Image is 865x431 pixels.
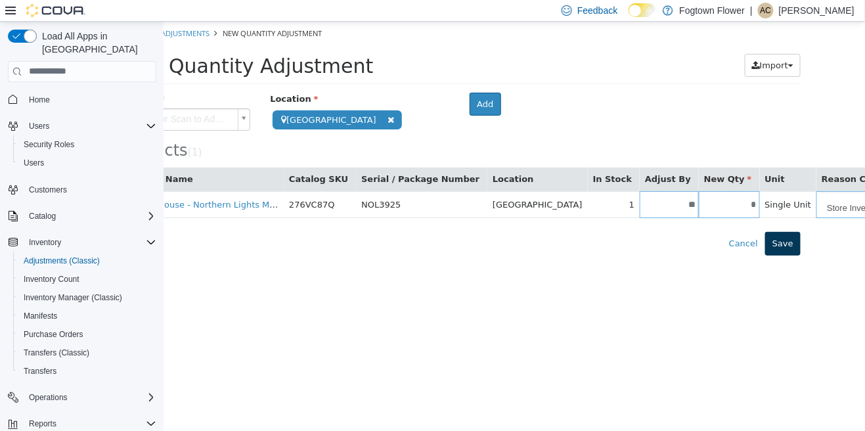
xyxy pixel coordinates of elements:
[481,151,529,164] button: Adjust By
[18,155,156,171] span: Users
[13,154,162,172] button: Users
[29,185,67,195] span: Customers
[24,235,156,250] span: Inventory
[3,388,162,407] button: Operations
[601,178,648,188] span: Single Unit
[577,4,617,17] span: Feedback
[779,3,854,18] p: [PERSON_NAME]
[24,366,56,376] span: Transfers
[24,182,72,198] a: Customers
[3,180,162,199] button: Customers
[24,92,55,108] a: Home
[655,171,761,196] a: Store Inventory Audit
[13,135,162,154] button: Security Roles
[558,210,601,234] button: Cancel
[29,211,56,221] span: Catalog
[13,362,162,380] button: Transfers
[108,89,238,108] span: [GEOGRAPHIC_DATA]
[18,345,156,361] span: Transfers (Classic)
[26,4,85,17] img: Cova
[3,90,162,109] button: Home
[596,39,624,49] span: Import
[18,253,156,269] span: Adjustments (Classic)
[3,207,162,225] button: Catalog
[106,72,154,82] span: Location
[29,95,50,105] span: Home
[24,256,100,266] span: Adjustments (Classic)
[24,348,89,358] span: Transfers (Classic)
[37,30,156,56] span: Load All Apps in [GEOGRAPHIC_DATA]
[581,32,636,56] button: Import
[18,308,62,324] a: Manifests
[761,3,772,18] span: AC
[58,7,158,16] span: New Quantity Adjustment
[18,363,62,379] a: Transfers
[13,325,162,344] button: Purchase Orders
[629,17,629,18] span: Dark Mode
[601,210,636,234] button: Save
[13,288,162,307] button: Inventory Manager (Classic)
[24,208,61,224] button: Catalog
[24,118,156,134] span: Users
[28,125,34,137] span: 1
[328,151,372,164] button: Location
[18,363,156,379] span: Transfers
[24,158,44,168] span: Users
[18,271,156,287] span: Inventory Count
[3,233,162,252] button: Inventory
[655,171,744,197] span: Store Inventory Audit
[18,327,89,342] a: Purchase Orders
[750,3,753,18] p: |
[192,170,323,196] td: NOL3925
[24,311,57,321] span: Manifests
[758,3,774,18] div: Alister Crichton
[125,151,187,164] button: Catalog SKU
[18,290,156,306] span: Inventory Manager (Classic)
[18,271,85,287] a: Inventory Count
[24,125,38,137] small: ( )
[13,252,162,270] button: Adjustments (Classic)
[13,307,162,325] button: Manifests
[29,419,56,429] span: Reports
[18,290,127,306] a: Inventory Manager (Classic)
[24,274,79,284] span: Inventory Count
[24,390,156,405] span: Operations
[328,178,418,188] span: [GEOGRAPHIC_DATA]
[13,344,162,362] button: Transfers (Classic)
[197,151,318,164] button: Serial / Package Number
[18,253,105,269] a: Adjustments (Classic)
[24,118,55,134] button: Users
[18,308,156,324] span: Manifests
[18,137,79,152] a: Security Roles
[680,3,745,18] p: Fogtown Flower
[24,329,83,340] span: Purchase Orders
[18,327,156,342] span: Purchase Orders
[24,181,156,198] span: Customers
[24,91,156,108] span: Home
[18,155,49,171] a: Users
[24,208,156,224] span: Catalog
[3,117,162,135] button: Users
[29,237,61,248] span: Inventory
[657,152,726,162] span: Reason Code
[29,392,68,403] span: Operations
[29,121,49,131] span: Users
[601,151,623,164] button: Unit
[305,71,336,95] button: Add
[24,292,122,303] span: Inventory Manager (Classic)
[18,137,156,152] span: Security Roles
[24,390,73,405] button: Operations
[629,3,656,17] input: Dark Mode
[18,345,95,361] a: Transfers (Classic)
[540,152,588,162] span: New Qty
[120,170,192,196] td: 276VC87Q
[424,170,476,196] td: 1
[429,151,470,164] button: In Stock
[24,139,74,150] span: Security Roles
[13,270,162,288] button: Inventory Count
[24,235,66,250] button: Inventory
